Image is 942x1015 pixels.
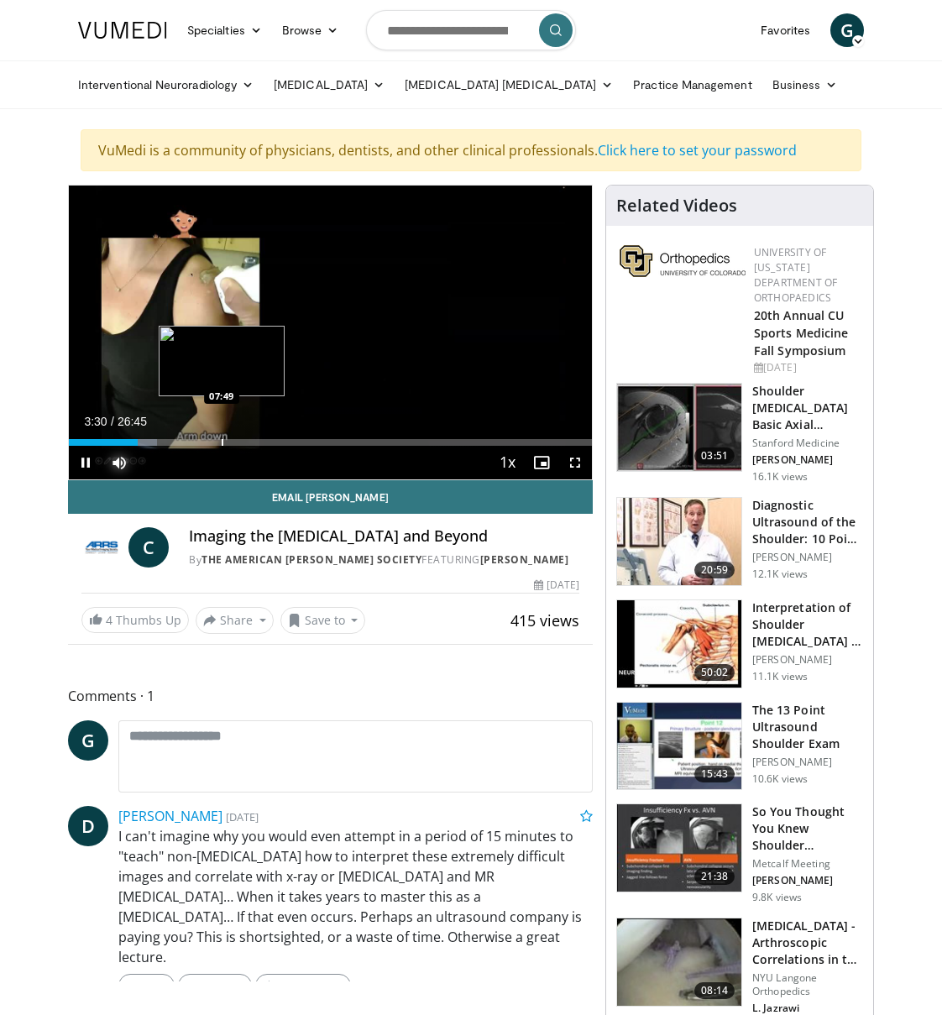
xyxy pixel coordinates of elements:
h4: Related Videos [616,196,737,216]
p: [PERSON_NAME] [752,653,863,667]
button: Pause [69,446,102,479]
div: Progress Bar [69,439,592,446]
a: Message [178,974,252,997]
button: Save to [280,607,366,634]
p: Stanford Medicine [752,437,863,450]
p: I can't imagine why you would even attempt in a period of 15 minutes to "teach" non-[MEDICAL_DATA... [118,826,593,967]
a: University of [US_STATE] Department of Orthopaedics [754,245,837,305]
a: Thumbs Up [255,974,350,997]
img: VuMedi Logo [78,22,167,39]
a: 20:59 Diagnostic Ultrasound of the Shoulder: 10 Point Exam [PERSON_NAME] 12.1K views [616,497,863,586]
button: Mute [102,446,136,479]
span: 03:51 [694,447,735,464]
a: D [68,806,108,846]
a: Email [PERSON_NAME] [68,480,593,514]
a: G [68,720,108,761]
a: C [128,527,169,568]
span: 21:38 [694,868,735,885]
p: [PERSON_NAME] [752,756,863,769]
div: VuMedi is a community of physicians, dentists, and other clinical professionals. [81,129,861,171]
small: [DATE] [226,809,259,824]
button: Enable picture-in-picture mode [525,446,558,479]
p: Metcalf Meeting [752,857,863,871]
h3: Diagnostic Ultrasound of the Shoulder: 10 Point Exam [752,497,863,547]
a: 03:51 Shoulder [MEDICAL_DATA] Basic Axial Anatomy Stanford Medicine [PERSON_NAME] 16.1K views [616,383,863,484]
img: 2e2aae31-c28f-4877-acf1-fe75dd611276.150x105_q85_crop-smart_upscale.jpg [617,498,741,585]
h3: The 13 Point Ultrasound Shoulder Exam [752,702,863,752]
a: G [830,13,864,47]
span: / [111,415,114,428]
h4: Imaging the [MEDICAL_DATA] and Beyond [189,527,579,546]
p: L. Jazrawi [752,1002,863,1015]
div: [DATE] [534,578,579,593]
h3: Shoulder [MEDICAL_DATA] Basic Axial Anatomy [752,383,863,433]
span: 20:59 [694,562,735,578]
a: Practice Management [623,68,761,102]
a: 20th Annual CU Sports Medicine Fall Symposium [754,307,849,358]
input: Search topics, interventions [366,10,576,50]
a: 50:02 Interpretation of Shoulder [MEDICAL_DATA] - Detailed Anatomy [PERSON_NAME] 11.1K views [616,599,863,688]
button: Fullscreen [558,446,592,479]
a: Click here to set your password [598,141,797,160]
p: [PERSON_NAME] [752,453,863,467]
p: 10.6K views [752,772,808,786]
span: 3:30 [84,415,107,428]
a: The American [PERSON_NAME] Society [201,552,421,567]
a: 21:38 So You Thought You Knew Shoulder [MEDICAL_DATA]? Metcalf Meeting [PERSON_NAME] 9.8K views [616,803,863,904]
video-js: Video Player [69,186,592,479]
p: 9.8K views [752,891,802,904]
img: mri_correlation_1.png.150x105_q85_crop-smart_upscale.jpg [617,918,741,1006]
a: Specialties [177,13,272,47]
a: [MEDICAL_DATA] [MEDICAL_DATA] [395,68,623,102]
a: Business [762,68,848,102]
div: [DATE] [754,360,860,375]
button: Share [196,607,274,634]
p: NYU Langone Orthopedics [752,971,863,998]
a: 15:43 The 13 Point Ultrasound Shoulder Exam [PERSON_NAME] 10.6K views [616,702,863,791]
p: 16.1K views [752,470,808,484]
span: 4 [106,612,113,628]
span: 26:45 [118,415,147,428]
h3: Interpretation of Shoulder [MEDICAL_DATA] - Detailed Anatomy [752,599,863,650]
h3: [MEDICAL_DATA] - Arthroscopic Correlations in the [MEDICAL_DATA] [752,918,863,968]
img: 2e61534f-2f66-4c4f-9b14-2c5f2cca558f.150x105_q85_crop-smart_upscale.jpg [617,804,741,892]
h3: So You Thought You Knew Shoulder [MEDICAL_DATA]? [752,803,863,854]
img: 7b323ec8-d3a2-4ab0-9251-f78bf6f4eb32.150x105_q85_crop-smart_upscale.jpg [617,703,741,790]
a: Browse [272,13,349,47]
span: 50:02 [694,664,735,681]
img: image.jpeg [159,326,285,396]
a: Reply [118,974,175,997]
span: 415 views [510,610,579,630]
span: Comments 1 [68,685,593,707]
a: [MEDICAL_DATA] [264,68,395,102]
a: [PERSON_NAME] [118,807,222,825]
span: 15:43 [694,766,735,782]
a: Favorites [751,13,820,47]
a: 4 Thumbs Up [81,607,189,633]
img: b344877d-e8e2-41e4-9927-e77118ec7d9d.150x105_q85_crop-smart_upscale.jpg [617,600,741,688]
a: Interventional Neuroradiology [68,68,264,102]
p: [PERSON_NAME] [752,874,863,887]
div: By FEATURING [189,552,579,568]
a: [PERSON_NAME] [480,552,569,567]
img: 843da3bf-65ba-4ef1-b378-e6073ff3724a.150x105_q85_crop-smart_upscale.jpg [617,384,741,471]
button: Playback Rate [491,446,525,479]
p: 12.1K views [752,568,808,581]
img: The American Roentgen Ray Society [81,527,122,568]
span: 08:14 [694,982,735,999]
p: 11.1K views [752,670,808,683]
img: 355603a8-37da-49b6-856f-e00d7e9307d3.png.150x105_q85_autocrop_double_scale_upscale_version-0.2.png [620,245,746,277]
p: [PERSON_NAME] [752,551,863,564]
